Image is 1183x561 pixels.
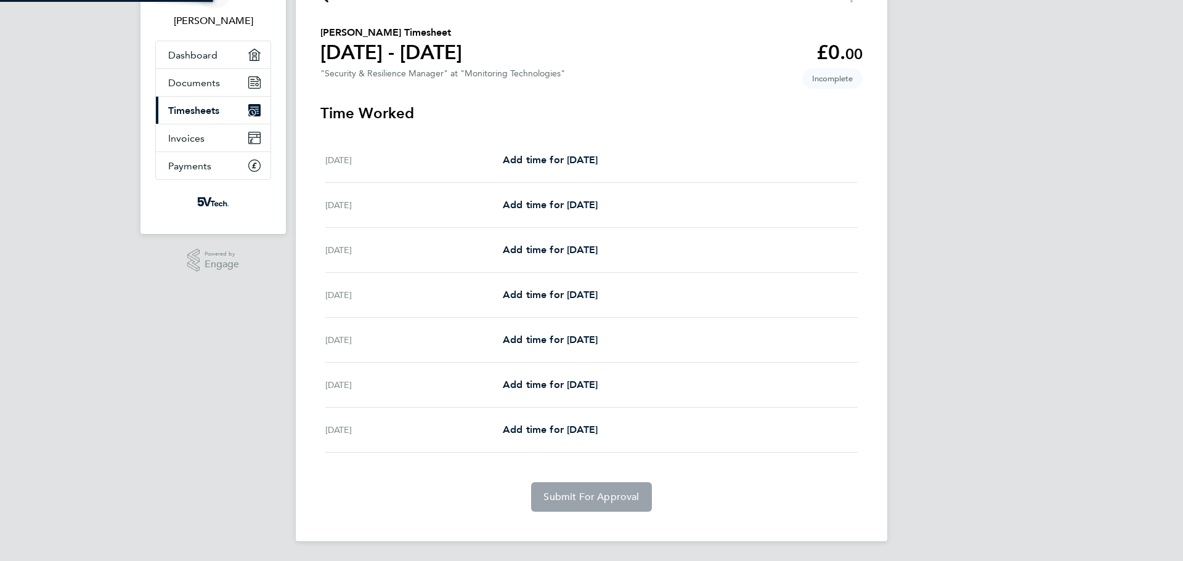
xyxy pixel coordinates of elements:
a: Powered byEngage [187,249,240,272]
span: Payments [168,160,211,172]
span: Daniel Oziegbe [155,14,271,28]
img: weare5values-logo-retina.png [195,192,232,212]
a: Dashboard [156,41,270,68]
div: [DATE] [325,422,503,437]
span: This timesheet is Incomplete. [802,68,863,89]
span: Dashboard [168,49,217,61]
a: Documents [156,69,270,96]
h1: [DATE] - [DATE] [320,40,462,65]
a: Payments [156,152,270,179]
div: [DATE] [325,153,503,167]
a: Go to home page [155,192,271,212]
a: Add time for [DATE] [503,422,598,437]
span: Engage [205,259,239,270]
a: Add time for [DATE] [503,153,598,167]
span: 00 [845,45,863,63]
h3: Time Worked [320,103,863,123]
span: Add time for [DATE] [503,244,598,256]
div: [DATE] [325,377,503,392]
a: Add time for [DATE] [503,333,598,347]
span: Invoices [168,132,205,144]
a: Invoices [156,124,270,151]
span: Powered by [205,249,239,259]
h2: [PERSON_NAME] Timesheet [320,25,462,40]
a: Add time for [DATE] [503,198,598,212]
a: Add time for [DATE] [503,377,598,392]
span: Add time for [DATE] [503,154,598,166]
div: [DATE] [325,243,503,257]
a: Timesheets [156,97,270,124]
app-decimal: £0. [816,41,863,64]
div: [DATE] [325,333,503,347]
span: Add time for [DATE] [503,334,598,345]
a: Add time for [DATE] [503,288,598,302]
div: "Security & Resilience Manager" at "Monitoring Technologies" [320,68,565,79]
span: Documents [168,77,220,89]
div: [DATE] [325,198,503,212]
span: Add time for [DATE] [503,289,598,301]
span: Add time for [DATE] [503,424,598,435]
span: Add time for [DATE] [503,379,598,390]
span: Add time for [DATE] [503,199,598,211]
span: Timesheets [168,105,219,116]
a: Add time for [DATE] [503,243,598,257]
div: [DATE] [325,288,503,302]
